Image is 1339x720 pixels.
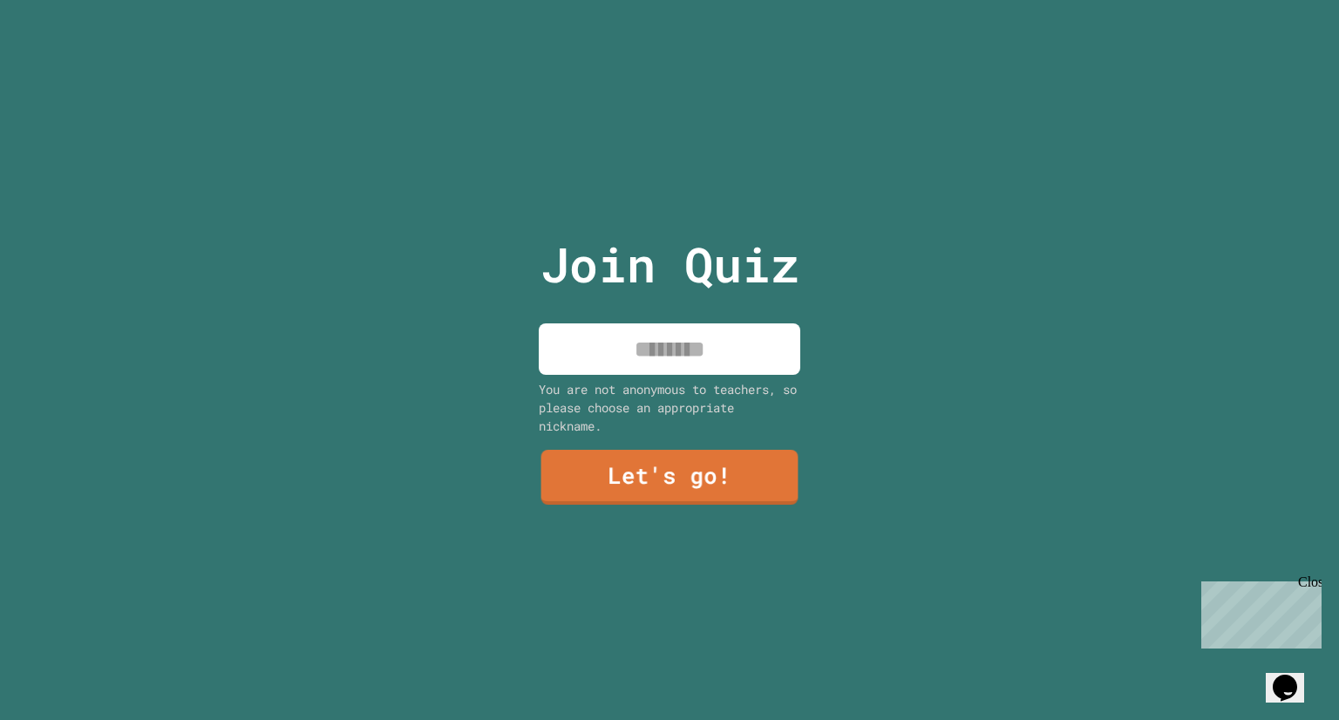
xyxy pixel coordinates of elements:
[1266,650,1322,703] iframe: chat widget
[540,228,799,301] p: Join Quiz
[541,450,799,505] a: Let's go!
[7,7,120,111] div: Chat with us now!Close
[1194,574,1322,649] iframe: chat widget
[539,380,800,435] div: You are not anonymous to teachers, so please choose an appropriate nickname.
